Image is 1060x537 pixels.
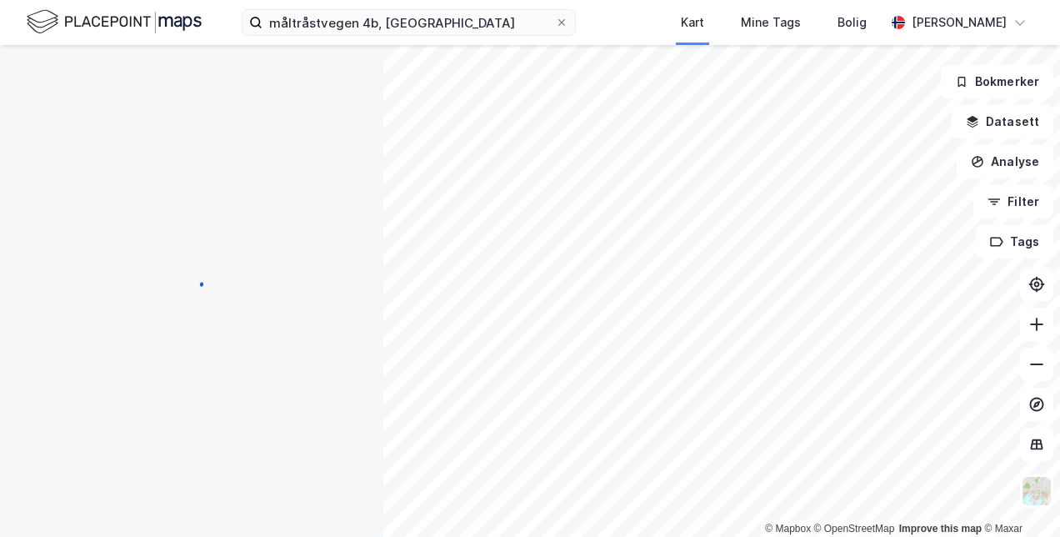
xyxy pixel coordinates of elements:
[977,457,1060,537] iframe: Chat Widget
[262,10,555,35] input: Søk på adresse, matrikkel, gårdeiere, leietakere eller personer
[814,523,895,534] a: OpenStreetMap
[899,523,982,534] a: Improve this map
[941,65,1053,98] button: Bokmerker
[976,225,1053,258] button: Tags
[837,13,867,33] div: Bolig
[957,145,1053,178] button: Analyse
[912,13,1007,33] div: [PERSON_NAME]
[741,13,801,33] div: Mine Tags
[973,185,1053,218] button: Filter
[681,13,704,33] div: Kart
[27,8,202,37] img: logo.f888ab2527a4732fd821a326f86c7f29.svg
[952,105,1053,138] button: Datasett
[765,523,811,534] a: Mapbox
[178,268,205,294] img: spinner.a6d8c91a73a9ac5275cf975e30b51cfb.svg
